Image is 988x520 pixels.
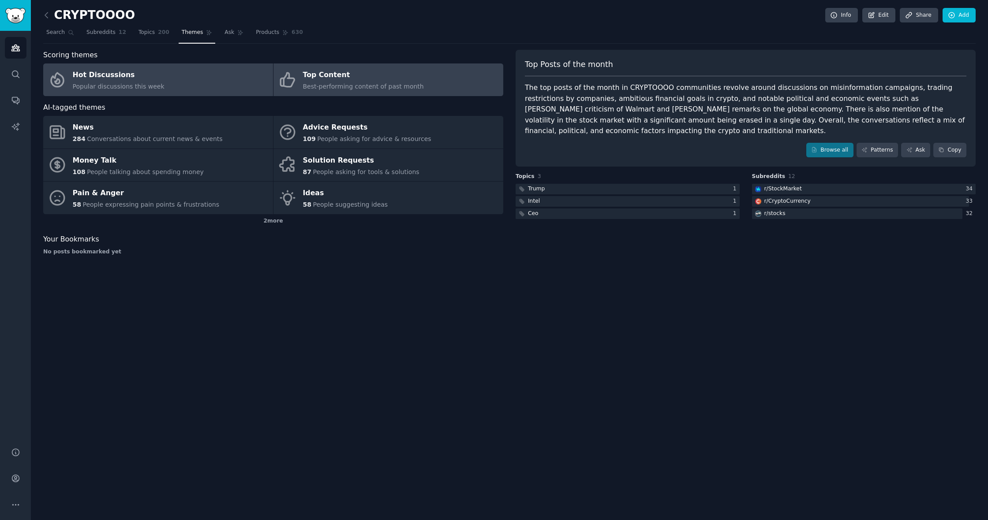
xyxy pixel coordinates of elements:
[966,197,976,205] div: 33
[43,50,97,61] span: Scoring themes
[901,143,930,158] a: Ask
[73,135,86,142] span: 284
[755,186,761,192] img: StockMarket
[43,234,99,245] span: Your Bookmarks
[138,29,155,37] span: Topics
[135,26,172,44] a: Topics200
[43,149,273,182] a: Money Talk108People talking about spending money
[752,173,786,181] span: Subreddits
[862,8,895,23] a: Edit
[933,143,966,158] button: Copy
[82,201,219,208] span: People expressing pain points & frustrations
[158,29,169,37] span: 200
[943,8,976,23] a: Add
[273,182,503,214] a: Ideas58People suggesting ideas
[755,211,761,217] img: stocks
[303,83,424,90] span: Best-performing content of past month
[179,26,216,44] a: Themes
[528,185,545,193] div: Trump
[516,184,740,195] a: Trump1
[73,68,165,82] div: Hot Discussions
[525,59,613,70] span: Top Posts of the month
[73,121,223,135] div: News
[313,168,419,175] span: People asking for tools & solutions
[5,8,26,23] img: GummySearch logo
[225,29,234,37] span: Ask
[303,201,311,208] span: 58
[303,135,316,142] span: 109
[256,29,279,37] span: Products
[317,135,431,142] span: People asking for advice & resources
[528,210,539,218] div: Ceo
[43,8,135,22] h2: CRYPTOOOO
[43,116,273,149] a: News284Conversations about current news & events
[516,208,740,219] a: Ceo1
[303,153,419,167] div: Solution Requests
[733,210,740,218] div: 1
[752,208,976,219] a: stocksr/stocks32
[538,173,541,179] span: 3
[43,26,77,44] a: Search
[86,29,116,37] span: Subreddits
[83,26,129,44] a: Subreddits12
[733,185,740,193] div: 1
[87,168,204,175] span: People talking about spending money
[303,121,431,135] div: Advice Requests
[87,135,222,142] span: Conversations about current news & events
[752,184,976,195] a: StockMarketr/StockMarket34
[303,168,311,175] span: 87
[43,182,273,214] a: Pain & Anger58People expressing pain points & frustrations
[43,63,273,96] a: Hot DiscussionsPopular discussions this week
[764,210,786,218] div: r/ stocks
[857,143,898,158] a: Patterns
[516,196,740,207] a: Intel1
[764,185,802,193] div: r/ StockMarket
[43,102,105,113] span: AI-tagged themes
[46,29,65,37] span: Search
[119,29,126,37] span: 12
[525,82,966,137] div: The top posts of the month in CRYPTOOOO communities revolve around discussions on misinformation ...
[755,198,761,204] img: CryptoCurrency
[273,63,503,96] a: Top ContentBest-performing content of past month
[516,173,535,181] span: Topics
[806,143,853,158] a: Browse all
[292,29,303,37] span: 630
[273,116,503,149] a: Advice Requests109People asking for advice & resources
[221,26,247,44] a: Ask
[253,26,306,44] a: Products630
[303,68,424,82] div: Top Content
[900,8,938,23] a: Share
[73,168,86,175] span: 108
[966,210,976,218] div: 32
[73,83,165,90] span: Popular discussions this week
[182,29,203,37] span: Themes
[73,201,81,208] span: 58
[73,153,204,167] div: Money Talk
[43,214,503,228] div: 2 more
[825,8,858,23] a: Info
[528,197,540,205] div: Intel
[788,173,795,179] span: 12
[313,201,388,208] span: People suggesting ideas
[764,197,811,205] div: r/ CryptoCurrency
[752,196,976,207] a: CryptoCurrencyr/CryptoCurrency33
[733,197,740,205] div: 1
[273,149,503,182] a: Solution Requests87People asking for tools & solutions
[303,186,388,201] div: Ideas
[966,185,976,193] div: 34
[73,186,220,201] div: Pain & Anger
[43,248,503,256] div: No posts bookmarked yet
